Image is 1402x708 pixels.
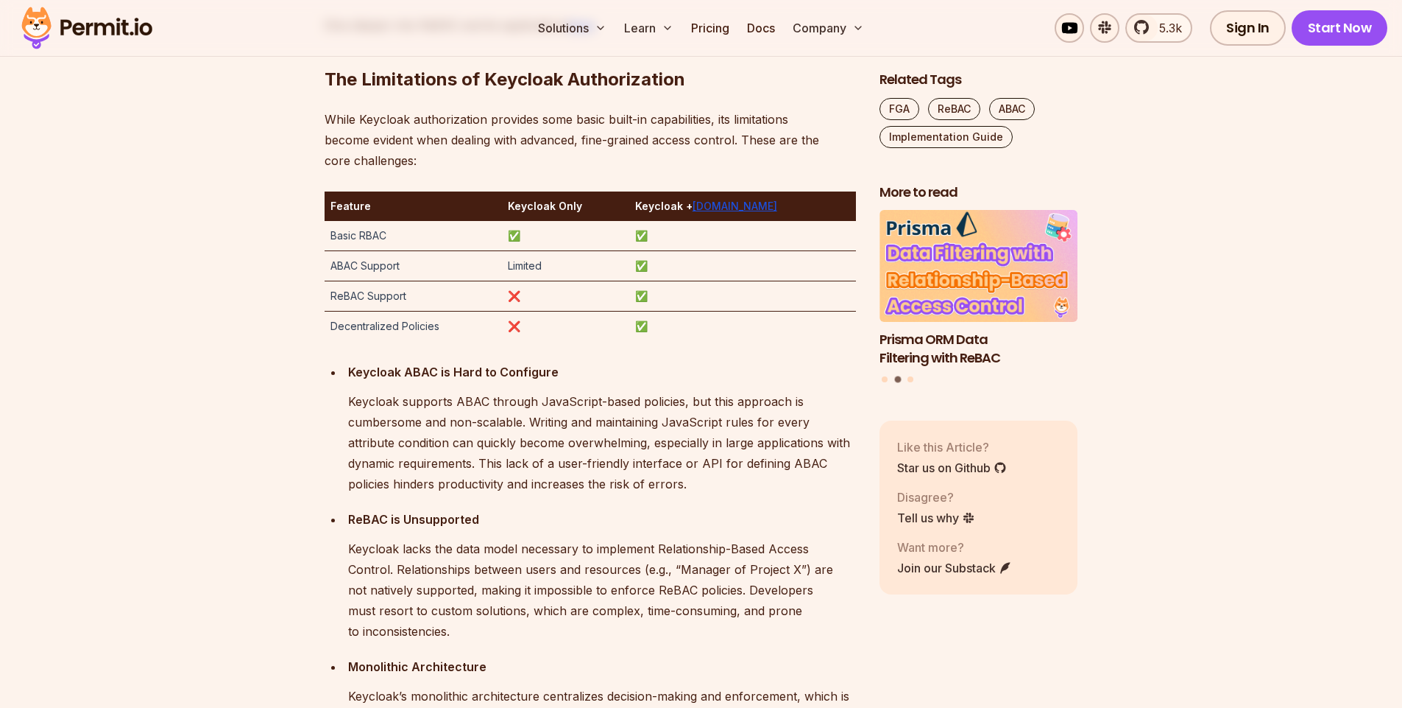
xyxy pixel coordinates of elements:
[741,13,781,43] a: Docs
[348,539,856,642] p: Keycloak lacks the data model necessary to implement Relationship-Based Access Control. Relations...
[629,251,856,281] td: ✅
[897,509,975,527] a: Tell us why
[879,126,1013,148] a: Implementation Guide
[502,281,629,312] td: ❌
[897,559,1012,577] a: Join our Substack
[325,281,503,312] td: ReBAC Support
[897,438,1007,456] p: Like this Article?
[325,312,503,342] td: Decentralized Policies
[685,13,735,43] a: Pricing
[502,192,629,221] th: Keycloak Only
[502,221,629,251] td: ✅
[1125,13,1192,43] a: 5.3k
[629,221,856,251] td: ✅
[989,98,1035,120] a: ABAC
[879,211,1078,323] img: Prisma ORM Data Filtering with ReBAC
[907,377,913,383] button: Go to slide 3
[325,109,856,171] p: While Keycloak authorization provides some basic built-in capabilities, its limitations become ev...
[1292,10,1388,46] a: Start Now
[532,13,612,43] button: Solutions
[882,377,888,383] button: Go to slide 1
[879,183,1078,202] h2: More to read
[787,13,870,43] button: Company
[879,211,1078,385] div: Posts
[879,98,919,120] a: FGA
[629,192,856,221] th: Keycloak +
[348,659,486,674] strong: Monolithic Architecture
[502,312,629,342] td: ❌
[693,200,777,212] a: [DOMAIN_NAME]
[879,211,1078,368] li: 2 of 3
[897,539,1012,556] p: Want more?
[879,331,1078,368] h3: Prisma ORM Data Filtering with ReBAC
[325,192,503,221] th: Feature
[15,3,159,53] img: Permit logo
[325,251,503,281] td: ABAC Support
[879,211,1078,368] a: Prisma ORM Data Filtering with ReBACPrisma ORM Data Filtering with ReBAC
[897,459,1007,477] a: Star us on Github
[618,13,679,43] button: Learn
[1210,10,1286,46] a: Sign In
[348,391,856,494] p: Keycloak supports ABAC through JavaScript-based policies, but this approach is cumbersome and non...
[1150,19,1182,37] span: 5.3k
[879,71,1078,89] h2: Related Tags
[325,221,503,251] td: Basic RBAC
[502,251,629,281] td: Limited
[348,512,479,527] strong: ReBAC is Unsupported
[348,365,559,379] strong: Keycloak ABAC is Hard to Configure
[894,376,901,383] button: Go to slide 2
[928,98,980,120] a: ReBAC
[897,488,975,506] p: Disagree?
[629,281,856,312] td: ✅
[629,312,856,342] td: ✅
